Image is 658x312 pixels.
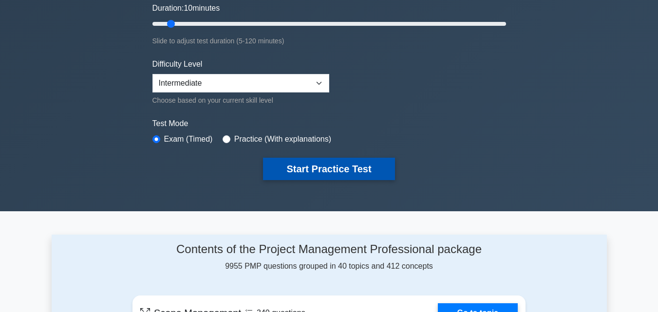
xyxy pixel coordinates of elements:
label: Duration: minutes [152,2,220,14]
label: Practice (With explanations) [234,133,331,145]
button: Start Practice Test [263,158,395,180]
div: Choose based on your current skill level [152,94,329,106]
label: Test Mode [152,118,506,129]
label: Exam (Timed) [164,133,213,145]
span: 10 [184,4,192,12]
div: Slide to adjust test duration (5-120 minutes) [152,35,506,47]
div: 9955 PMP questions grouped in 40 topics and 412 concepts [132,242,526,272]
label: Difficulty Level [152,58,203,70]
h4: Contents of the Project Management Professional package [132,242,526,257]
